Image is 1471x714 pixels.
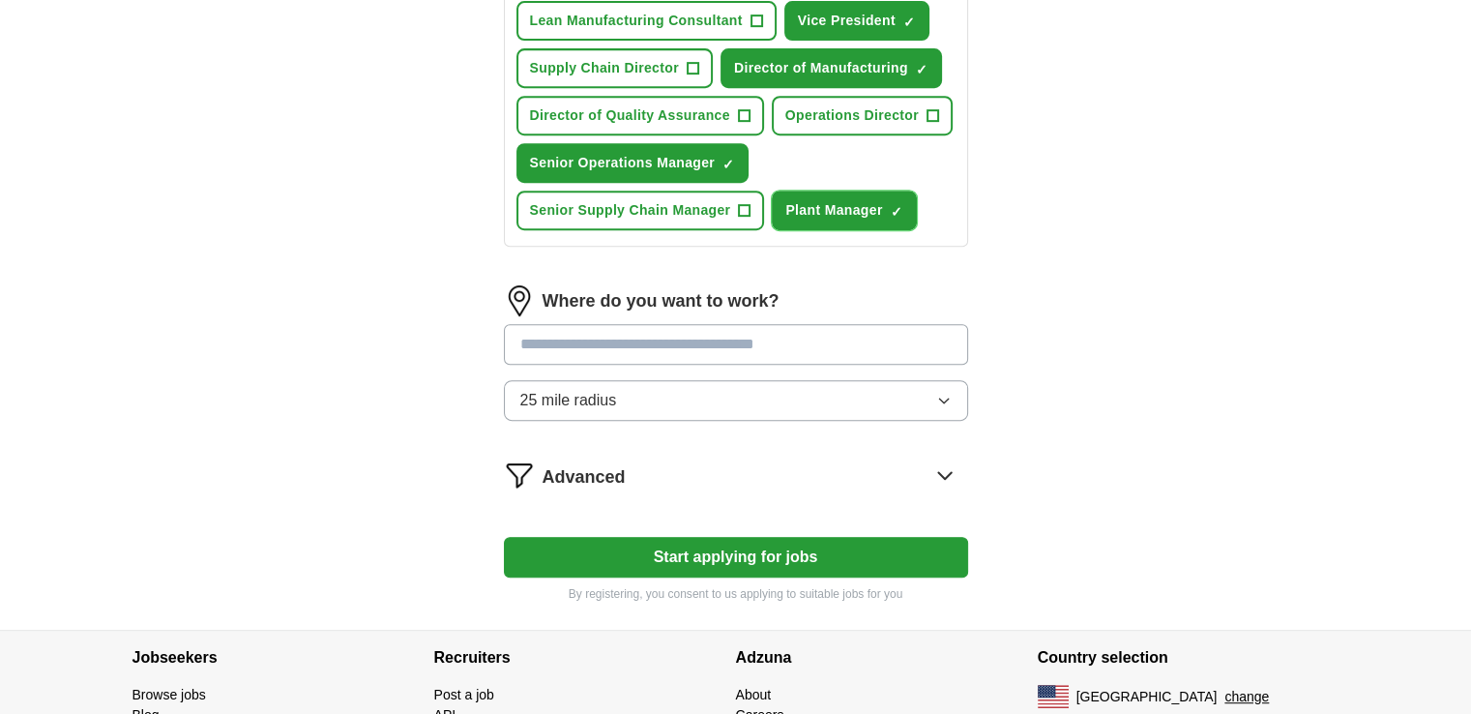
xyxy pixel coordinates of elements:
[1038,631,1339,685] h4: Country selection
[1076,687,1218,707] span: [GEOGRAPHIC_DATA]
[504,537,968,578] button: Start applying for jobs
[520,389,617,412] span: 25 mile radius
[543,464,626,491] span: Advanced
[785,200,882,221] span: Plant Manager
[772,96,953,135] button: Operations Director
[530,200,731,221] span: Senior Supply Chain Manager
[785,105,919,126] span: Operations Director
[722,157,734,172] span: ✓
[798,11,896,31] span: Vice President
[530,58,679,78] span: Supply Chain Director
[736,687,772,702] a: About
[721,48,942,88] button: Director of Manufacturing✓
[516,1,777,41] button: Lean Manufacturing Consultant
[772,191,916,230] button: Plant Manager✓
[516,143,750,183] button: Senior Operations Manager✓
[734,58,908,78] span: Director of Manufacturing
[916,62,927,77] span: ✓
[784,1,929,41] button: Vice President✓
[543,288,780,314] label: Where do you want to work?
[516,96,764,135] button: Director of Quality Assurance
[891,204,902,220] span: ✓
[530,153,716,173] span: Senior Operations Manager
[434,687,494,702] a: Post a job
[516,48,713,88] button: Supply Chain Director
[504,380,968,421] button: 25 mile radius
[516,191,765,230] button: Senior Supply Chain Manager
[530,105,730,126] span: Director of Quality Assurance
[132,687,206,702] a: Browse jobs
[903,15,915,30] span: ✓
[504,585,968,603] p: By registering, you consent to us applying to suitable jobs for you
[504,285,535,316] img: location.png
[1224,687,1269,707] button: change
[1038,685,1069,708] img: US flag
[530,11,743,31] span: Lean Manufacturing Consultant
[504,460,535,491] img: filter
